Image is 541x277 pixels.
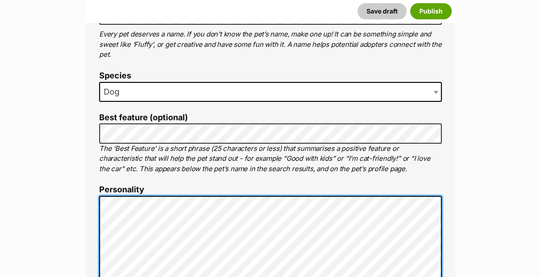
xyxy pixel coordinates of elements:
span: Dog [99,82,442,102]
button: Save draft [358,3,407,19]
label: Best feature (optional) [99,113,442,123]
span: Dog [100,86,128,98]
label: Species [99,71,442,81]
button: Publish [410,3,452,19]
label: Personality [99,185,442,195]
p: Every pet deserves a name. If you don’t know the pet’s name, make one up! It can be something sim... [99,29,442,60]
p: The ‘Best Feature’ is a short phrase (25 characters or less) that summarises a positive feature o... [99,144,442,174]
